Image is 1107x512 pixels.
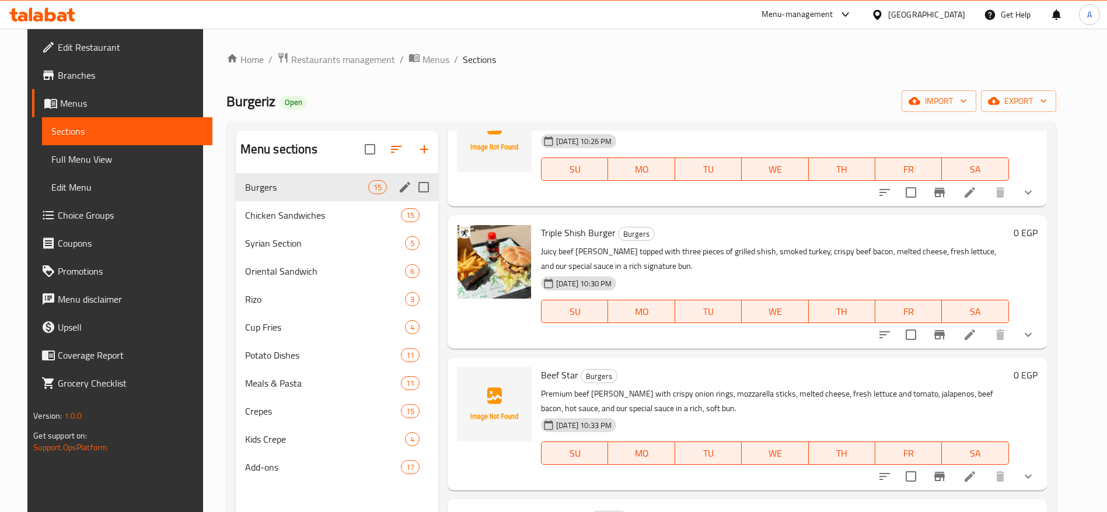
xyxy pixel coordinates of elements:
a: Edit Restaurant [32,33,212,61]
span: [DATE] 10:26 PM [551,136,616,147]
span: Grocery Checklist [58,376,203,390]
div: Rizo3 [236,285,438,313]
span: Meals & Pasta [245,376,401,390]
div: Burgers15edit [236,173,438,201]
span: Burgers [245,180,368,194]
span: Sort sections [382,135,410,163]
div: Crepes15 [236,397,438,425]
span: 1.0.0 [64,408,82,423]
span: Add-ons [245,460,401,474]
span: Full Menu View [51,152,203,166]
div: Oriental Sandwich6 [236,257,438,285]
span: Edit Restaurant [58,40,203,54]
span: 4 [406,434,419,445]
span: TU [680,303,737,320]
span: 15 [401,406,419,417]
a: Edit menu item [963,328,977,342]
span: Kids Crepe [245,432,405,446]
span: 11 [401,350,419,361]
span: WE [746,161,804,178]
button: Branch-specific-item [926,321,954,349]
a: Choice Groups [32,201,212,229]
span: MO [613,445,670,462]
span: Branches [58,68,203,82]
span: Choice Groups [58,208,203,222]
div: Syrian Section5 [236,229,438,257]
span: Burgers [619,227,654,241]
li: / [268,52,273,66]
div: [GEOGRAPHIC_DATA] [888,8,965,21]
button: TH [809,157,875,181]
button: sort-choices [871,321,899,349]
span: Cup Fries [245,320,405,334]
span: Potato Dishes [245,348,401,362]
svg: Show Choices [1021,328,1035,342]
div: items [401,404,420,418]
p: Juicy beef [PERSON_NAME] topped with three pieces of grilled shish, smoked turkey, crispy beef ba... [541,244,1008,273]
nav: breadcrumb [226,52,1056,67]
span: Select all sections [358,137,382,162]
span: Edit Menu [51,180,203,194]
span: Rizo [245,292,405,306]
span: import [911,94,967,108]
span: 17 [401,462,419,473]
a: Grocery Checklist [32,369,212,397]
span: [DATE] 10:30 PM [551,278,616,289]
span: 3 [406,294,419,305]
span: Burgeriz [226,88,275,114]
span: SA [947,445,1004,462]
div: Burgers [618,227,655,241]
span: 15 [369,182,386,193]
button: MO [608,157,675,181]
button: MO [608,441,675,465]
span: Menus [60,96,203,110]
a: Menus [32,89,212,117]
span: Triple Shish Burger [541,224,616,241]
span: Select to update [899,464,923,489]
a: Edit menu item [963,185,977,199]
span: Burgers [581,370,617,383]
span: TH [813,445,871,462]
button: WE [742,441,808,465]
div: Menu-management [762,8,833,22]
a: Edit menu item [963,469,977,483]
button: delete [986,462,1014,490]
span: Coverage Report [58,348,203,362]
span: 15 [401,210,419,221]
span: SA [947,303,1004,320]
div: items [401,460,420,474]
span: WE [746,303,804,320]
button: SU [541,300,608,323]
span: FR [880,161,937,178]
button: TH [809,441,875,465]
div: items [401,376,420,390]
span: 5 [406,238,419,249]
div: items [368,180,387,194]
button: FR [875,300,942,323]
div: Potato Dishes11 [236,341,438,369]
span: TH [813,161,871,178]
div: items [405,292,420,306]
span: TH [813,303,871,320]
span: Sections [51,124,203,138]
span: Beef Star [541,366,578,384]
span: Open [280,97,307,107]
span: Get support on: [33,428,87,443]
span: FR [880,303,937,320]
button: WE [742,300,808,323]
button: TU [675,300,742,323]
button: FR [875,157,942,181]
div: Oriental Sandwich [245,264,405,278]
button: Branch-specific-item [926,462,954,490]
span: Menu disclaimer [58,292,203,306]
span: Chicken Sandwiches [245,208,401,222]
span: Promotions [58,264,203,278]
span: SU [546,161,603,178]
button: SU [541,157,608,181]
span: WE [746,445,804,462]
p: Double beef patties with crispy chicken, smoked turkey, beef bacon, melted cheese, and our specia... [541,117,1008,132]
